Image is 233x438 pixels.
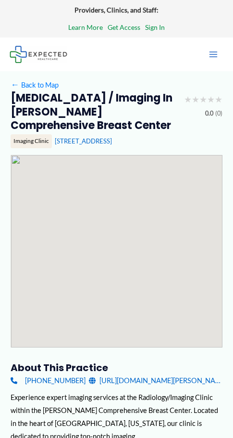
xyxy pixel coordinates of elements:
img: Expected Healthcare Logo - side, dark font, small [10,46,67,63]
span: ★ [184,91,192,108]
strong: Providers, Clinics, and Staff: [74,6,159,14]
a: Sign In [145,21,165,34]
button: Main menu toggle [203,44,223,64]
span: (0) [215,108,222,119]
span: ★ [207,91,215,108]
div: Imaging Clinic [11,134,52,148]
a: Learn More [68,21,103,34]
a: [STREET_ADDRESS] [55,137,112,145]
a: Get Access [108,21,140,34]
h2: [MEDICAL_DATA] / Imaging in [PERSON_NAME] Comprehensive Breast Center [11,91,177,132]
span: ★ [192,91,199,108]
a: [PHONE_NUMBER] [11,374,85,387]
h3: About this practice [11,361,222,374]
span: ★ [199,91,207,108]
span: ★ [215,91,222,108]
a: [URL][DOMAIN_NAME][PERSON_NAME] [89,374,222,387]
a: ←Back to Map [11,78,58,91]
span: ← [11,80,19,89]
span: 0.0 [205,108,213,119]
